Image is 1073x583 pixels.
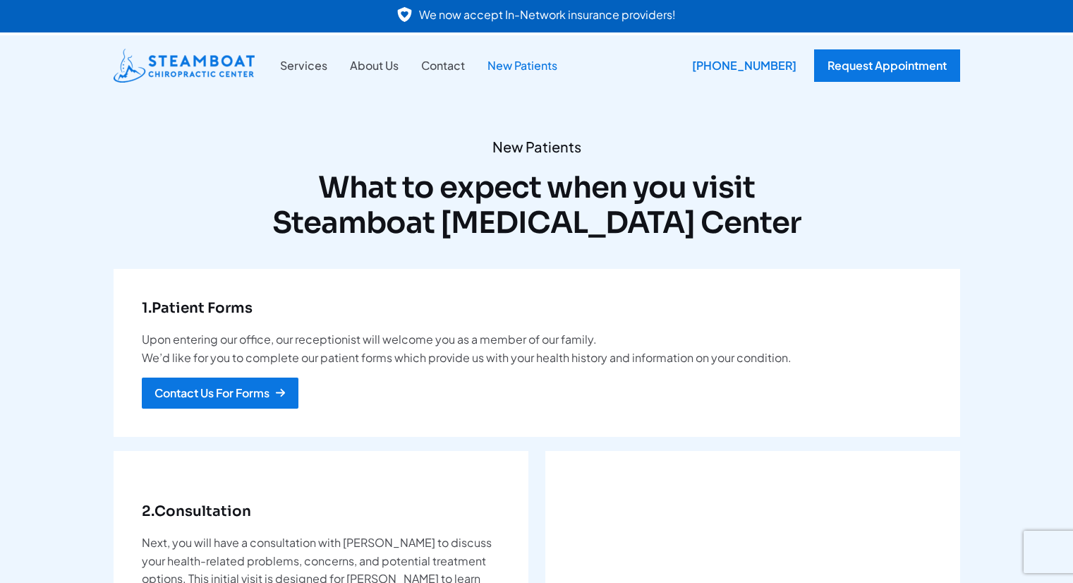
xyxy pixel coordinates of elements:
h2: What to expect when you visit Steamboat [MEDICAL_DATA] Center [114,170,960,241]
a: Contact Us For Forms [142,378,298,409]
a: [PHONE_NUMBER] [681,49,800,82]
strong: 1. [142,299,152,317]
a: About Us [339,56,410,75]
a: Request Appointment [814,49,960,82]
div: Contact Us For Forms [154,387,269,399]
h6: Patient Forms [142,297,932,320]
div: [PHONE_NUMBER] [681,49,807,82]
p: Upon entering our office, our receptionist will welcome you as a member of our family. We’d like ... [142,330,932,366]
h6: Consultation [142,500,500,523]
span: New Patients [114,138,960,156]
a: Contact [410,56,476,75]
strong: 2. [142,503,154,520]
a: New Patients [476,56,569,75]
img: Steamboat Chiropractic Center [114,49,255,83]
a: Services [269,56,339,75]
nav: Site Navigation [269,56,569,75]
